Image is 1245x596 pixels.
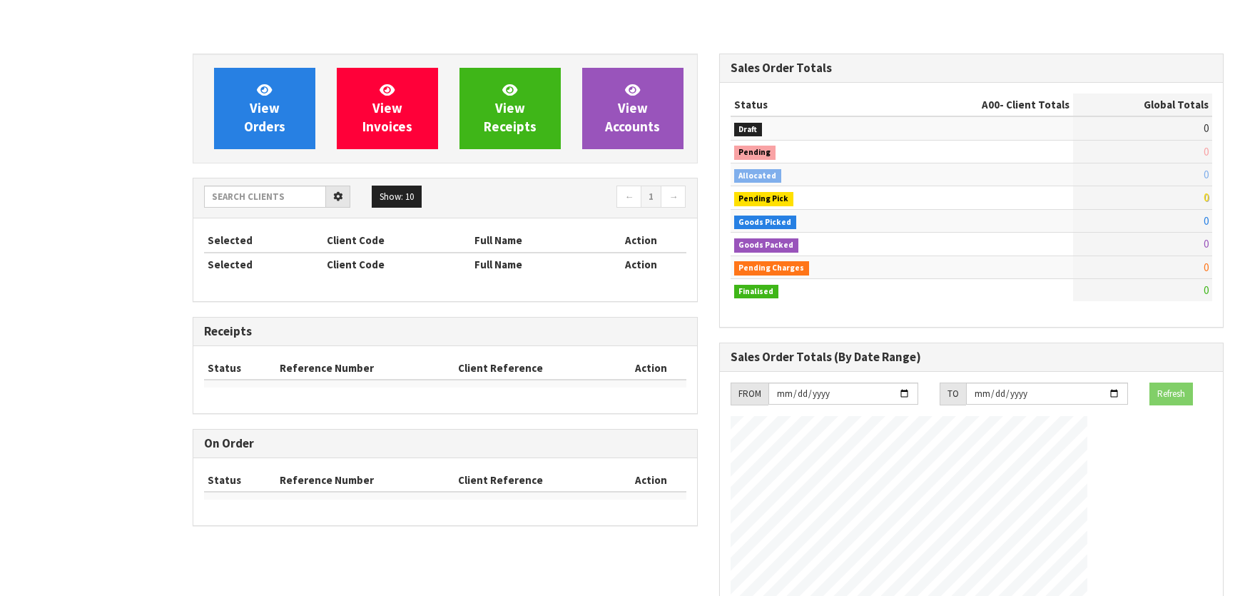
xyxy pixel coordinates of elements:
a: 1 [641,186,661,208]
th: Status [204,357,276,380]
span: 0 [1204,145,1209,158]
th: Status [204,469,276,492]
span: 0 [1204,214,1209,228]
span: A00 [982,98,1000,111]
span: View Invoices [362,81,412,135]
button: Show: 10 [372,186,422,208]
h3: Sales Order Totals (By Date Range) [731,350,1213,364]
nav: Page navigation [456,186,686,211]
th: Action [596,229,686,252]
span: Draft [734,123,763,137]
a: ← [616,186,641,208]
th: Selected [204,253,323,276]
a: ViewReceipts [459,68,561,149]
span: Goods Picked [734,216,797,230]
span: Pending Pick [734,192,794,206]
span: Pending Charges [734,261,810,276]
span: 0 [1204,168,1209,181]
div: FROM [731,383,768,405]
th: - Client Totals [890,94,1073,116]
h3: Receipts [204,325,686,338]
th: Action [616,469,686,492]
span: 0 [1204,283,1209,297]
th: Client Reference [454,357,617,380]
a: ViewInvoices [337,68,438,149]
input: Search clients [204,186,326,208]
th: Reference Number [276,357,454,380]
span: View Receipts [484,81,537,135]
th: Global Totals [1073,94,1212,116]
span: View Orders [244,81,285,135]
th: Client Reference [454,469,617,492]
span: Finalised [734,285,779,299]
button: Refresh [1149,383,1193,405]
th: Selected [204,229,323,252]
th: Status [731,94,890,116]
th: Action [616,357,686,380]
span: 0 [1204,237,1209,251]
th: Client Code [323,229,472,252]
div: TO [940,383,966,405]
a: → [661,186,686,208]
a: ViewOrders [214,68,315,149]
span: View Accounts [605,81,660,135]
th: Reference Number [276,469,454,492]
a: ViewAccounts [582,68,684,149]
th: Full Name [471,253,596,276]
th: Client Code [323,253,472,276]
span: 0 [1204,191,1209,204]
h3: On Order [204,437,686,450]
span: Pending [734,146,776,160]
th: Full Name [471,229,596,252]
span: Allocated [734,169,782,183]
span: 0 [1204,121,1209,135]
span: Goods Packed [734,238,799,253]
span: 0 [1204,261,1209,274]
th: Action [596,253,686,276]
h3: Sales Order Totals [731,61,1213,75]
